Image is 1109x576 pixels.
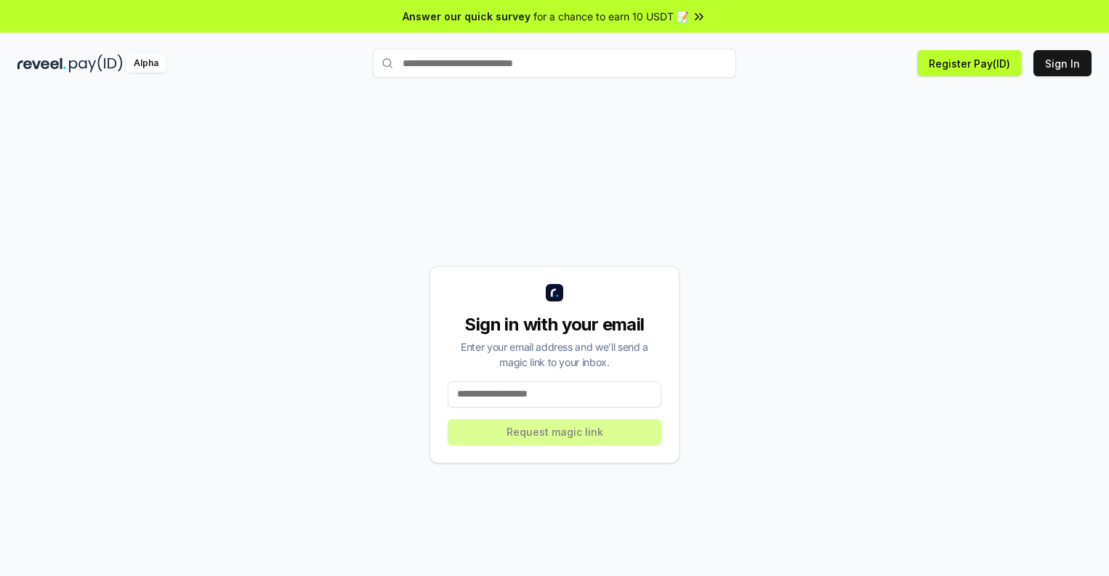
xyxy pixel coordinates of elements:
div: Enter your email address and we’ll send a magic link to your inbox. [448,339,661,370]
span: for a chance to earn 10 USDT 📝 [533,9,689,24]
span: Answer our quick survey [403,9,531,24]
div: Alpha [126,54,166,73]
div: Sign in with your email [448,313,661,336]
img: pay_id [69,54,123,73]
button: Register Pay(ID) [917,50,1022,76]
img: logo_small [546,284,563,301]
button: Sign In [1033,50,1092,76]
img: reveel_dark [17,54,66,73]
